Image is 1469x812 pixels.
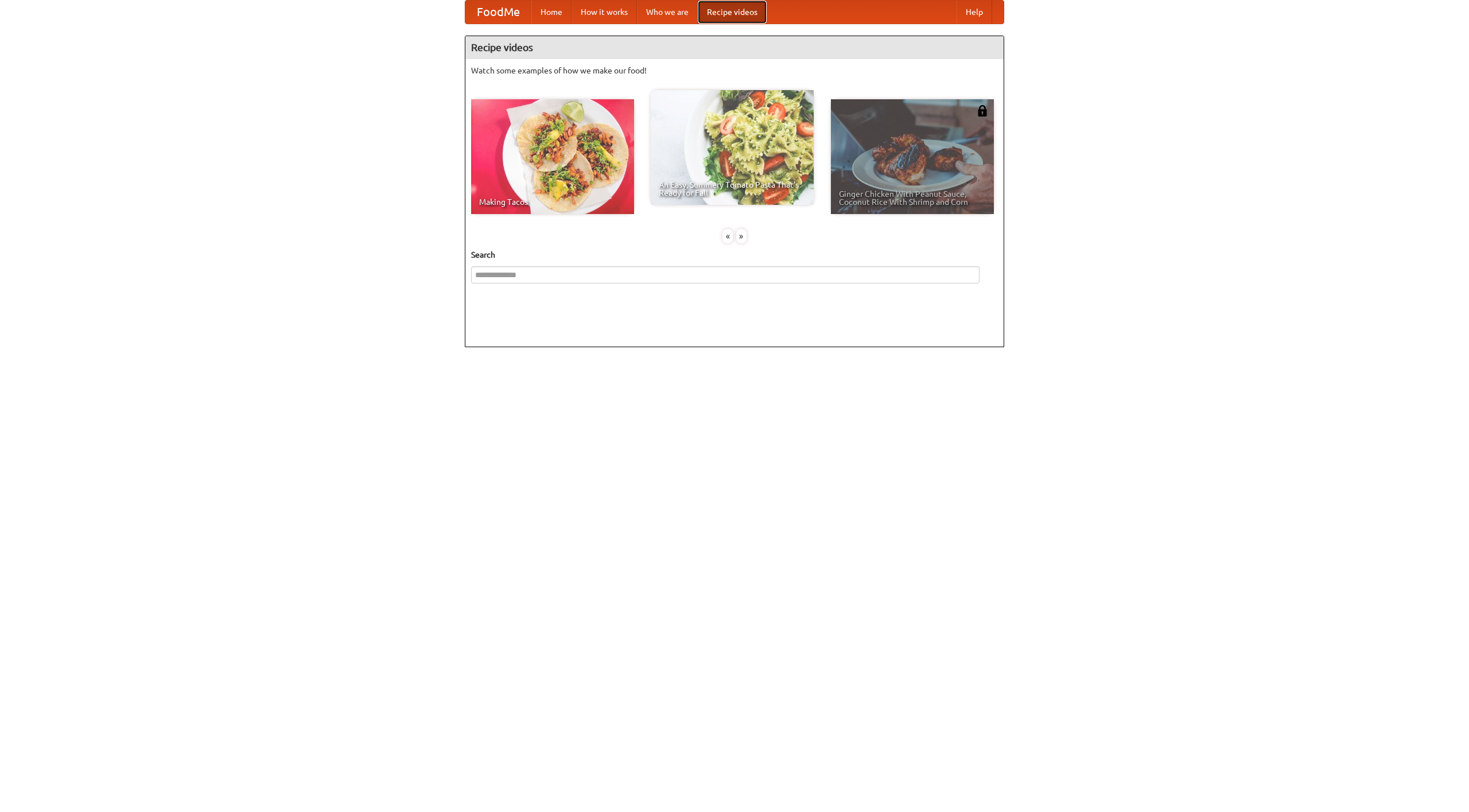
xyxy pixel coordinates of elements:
span: Making Tacos [479,198,626,206]
a: FoodMe [465,1,531,24]
img: 483408.png [977,105,988,116]
a: Who we are [637,1,698,24]
a: Home [531,1,572,24]
h4: Recipe videos [465,36,1004,59]
a: Recipe videos [698,1,767,24]
h5: Search [471,249,998,261]
span: An Easy, Summery Tomato Pasta That's Ready for Fall [659,181,806,197]
div: » [736,229,747,243]
a: Making Tacos [471,99,634,214]
a: How it works [572,1,637,24]
a: An Easy, Summery Tomato Pasta That's Ready for Fall [651,90,814,205]
p: Watch some examples of how we make our food! [471,65,998,76]
div: « [722,229,733,243]
a: Help [957,1,992,24]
